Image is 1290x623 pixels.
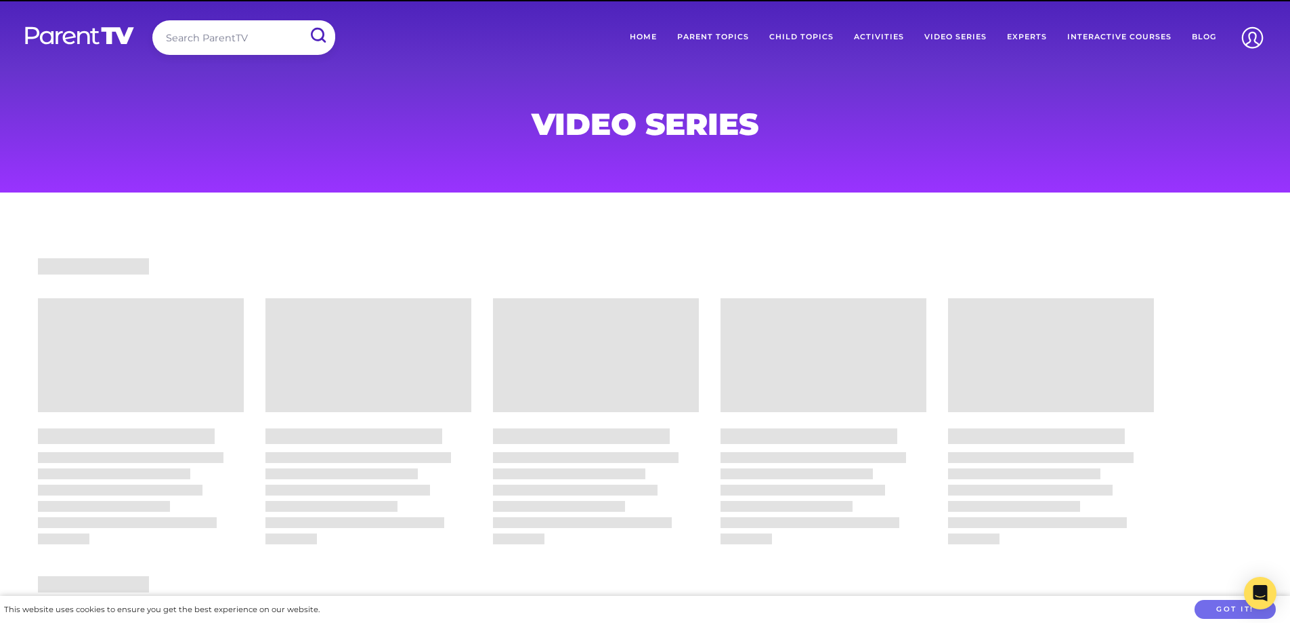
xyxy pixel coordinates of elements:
[1195,600,1276,620] button: Got it!
[844,20,914,54] a: Activities
[759,20,844,54] a: Child Topics
[1057,20,1182,54] a: Interactive Courses
[620,20,667,54] a: Home
[319,110,972,138] h1: Video Series
[4,603,320,617] div: This website uses cookies to ensure you get the best experience on our website.
[667,20,759,54] a: Parent Topics
[914,20,997,54] a: Video Series
[1182,20,1226,54] a: Blog
[24,26,135,45] img: parenttv-logo-white.4c85aaf.svg
[300,20,335,51] input: Submit
[1235,20,1270,55] img: Account
[152,20,335,55] input: Search ParentTV
[1244,577,1276,609] div: Open Intercom Messenger
[997,20,1057,54] a: Experts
